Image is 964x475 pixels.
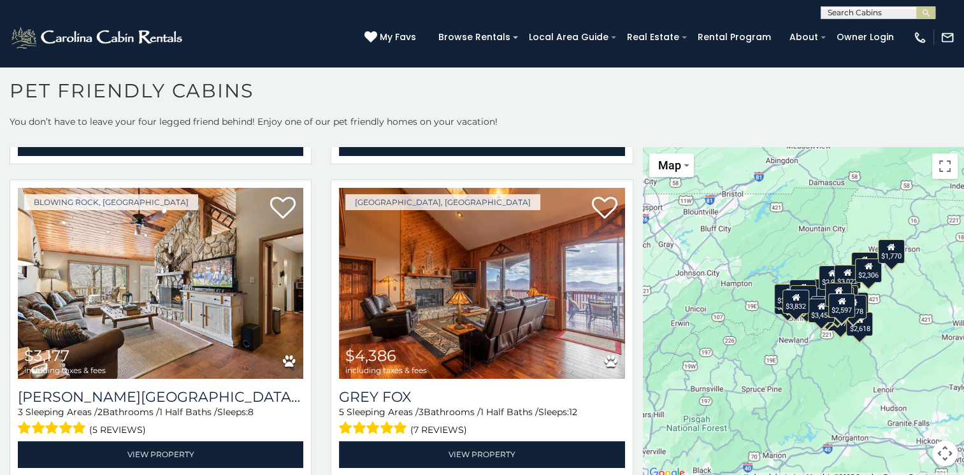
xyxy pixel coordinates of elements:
[783,27,824,47] a: About
[339,388,624,406] a: Grey Fox
[339,406,344,418] span: 5
[819,266,845,290] div: $2,943
[855,258,882,282] div: $2,306
[339,406,624,438] div: Sleeping Areas / Bathrooms / Sleeps:
[789,279,816,303] div: $4,714
[364,31,419,45] a: My Favs
[932,153,958,179] button: Toggle fullscreen view
[828,294,855,318] div: $2,597
[159,406,217,418] span: 1 Half Baths /
[840,295,867,319] div: $2,278
[18,406,303,438] div: Sleeping Areas / Bathrooms / Sleeps:
[18,188,303,379] a: Laurel Ridge Lodge at Blowing Rock $3,177 including taxes & fees
[913,31,927,45] img: phone-regular-white.png
[270,195,296,222] a: Add to favorites
[97,406,103,418] span: 2
[851,252,877,276] div: $2,420
[24,346,69,365] span: $3,177
[808,299,835,323] div: $3,458
[419,406,424,418] span: 3
[432,27,517,47] a: Browse Rentals
[18,406,23,418] span: 3
[339,441,624,467] a: View Property
[813,299,840,323] div: $3,406
[339,188,624,379] img: Grey Fox
[569,406,577,418] span: 12
[846,312,873,336] div: $2,618
[380,31,416,44] span: My Favs
[345,346,396,365] span: $4,386
[24,194,198,210] a: Blowing Rock, [GEOGRAPHIC_DATA]
[592,195,617,222] a: Add to favorites
[827,307,854,331] div: $3,177
[877,239,904,264] div: $1,770
[830,27,900,47] a: Owner Login
[782,290,809,314] div: $3,832
[345,194,540,210] a: [GEOGRAPHIC_DATA], [GEOGRAPHIC_DATA]
[522,27,615,47] a: Local Area Guide
[940,31,954,45] img: mail-regular-white.png
[18,388,303,406] h3: Laurel Ridge Lodge at Blowing Rock
[774,283,801,308] div: $3,737
[932,441,958,466] button: Map camera controls
[410,422,467,438] span: (7 reviews)
[480,406,538,418] span: 1 Half Baths /
[10,25,186,50] img: White-1-2.png
[339,188,624,379] a: Grey Fox $4,386 including taxes & fees
[658,159,681,172] span: Map
[824,296,851,320] div: $2,559
[649,153,694,177] button: Change map style
[691,27,777,47] a: Rental Program
[248,406,254,418] span: 8
[18,441,303,467] a: View Property
[621,27,686,47] a: Real Estate
[89,422,146,438] span: (5 reviews)
[825,282,852,306] div: $3,361
[18,188,303,379] img: Laurel Ridge Lodge at Blowing Rock
[834,264,861,288] div: $3,022
[790,285,817,309] div: $1,134
[345,366,427,374] span: including taxes & fees
[24,366,106,374] span: including taxes & fees
[793,291,820,315] div: $4,386
[18,388,303,406] a: [PERSON_NAME][GEOGRAPHIC_DATA] at [GEOGRAPHIC_DATA]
